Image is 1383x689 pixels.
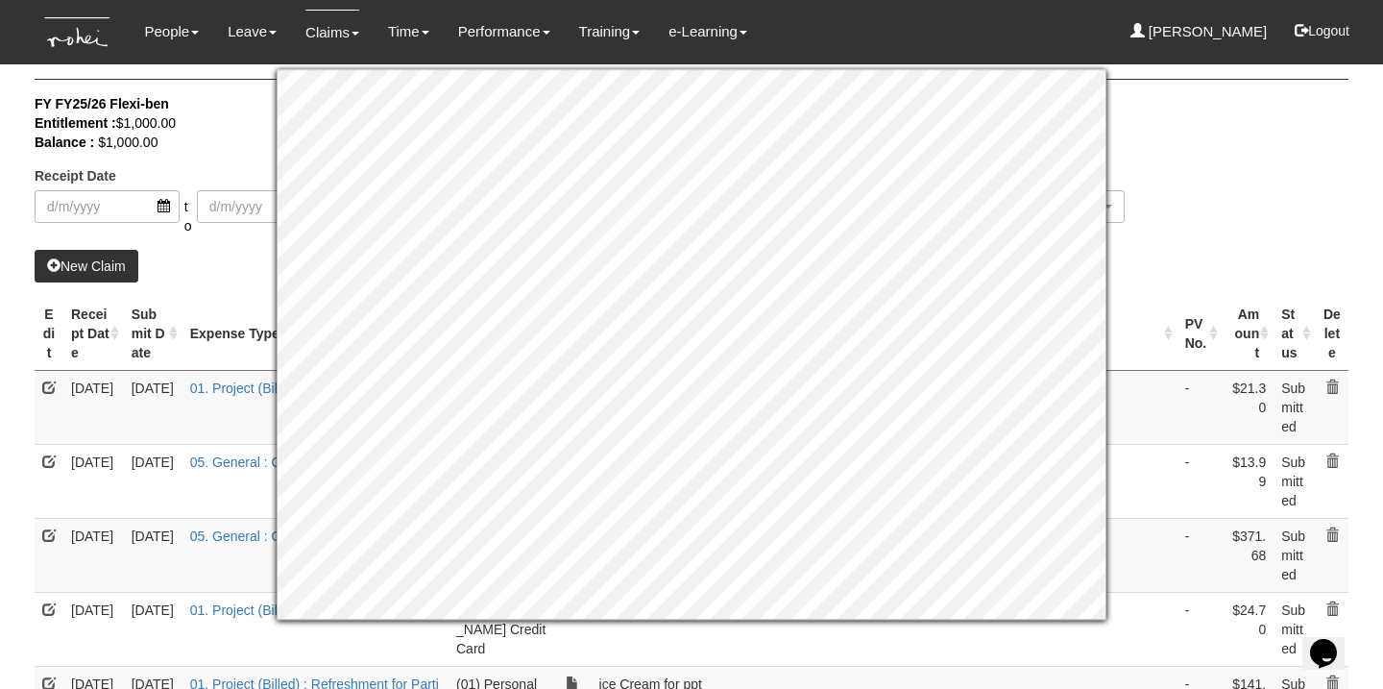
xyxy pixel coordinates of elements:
[190,529,439,544] a: 05. General : Office Supplies & Stationery
[190,603,368,618] a: 01. Project (Billed) : Transport
[197,190,342,223] input: d/m/yyyy
[1177,592,1223,666] td: -
[388,10,429,54] a: Time
[63,518,124,592] td: [DATE]
[1223,518,1274,592] td: $371.68
[190,381,368,396] a: 01. Project (Billed) : Transport
[180,190,197,235] span: to
[1130,10,1268,54] a: [PERSON_NAME]
[35,96,169,111] b: FY FY25/26 Flexi-ben
[228,10,277,54] a: Leave
[63,297,124,371] th: Receipt Date : activate to sort column ascending
[35,115,116,131] b: Entitlement :
[98,135,158,150] span: $1,000.00
[449,592,554,666] td: (04) [PERSON_NAME] Credit Card
[1316,297,1348,371] th: Delete
[63,370,124,444] td: [DATE]
[1274,370,1316,444] td: Submitted
[1281,8,1363,54] button: Logout
[1177,370,1223,444] td: -
[35,250,138,283] a: New Claim
[1274,444,1316,518] td: Submitted
[1223,592,1274,666] td: $24.70
[35,135,94,150] b: Balance :
[1223,370,1274,444] td: $21.30
[124,370,182,444] td: [DATE]
[35,297,63,371] th: Edit
[144,10,199,54] a: People
[1302,612,1364,670] iframe: chat widget
[124,518,182,592] td: [DATE]
[1274,518,1316,592] td: Submitted
[35,190,180,223] input: d/m/yyyy
[1177,297,1223,371] th: PV No. : activate to sort column ascending
[1274,297,1316,371] th: Status : activate to sort column ascending
[579,10,641,54] a: Training
[592,592,1177,666] td: ride home from office (ENCS rental support)
[1177,444,1223,518] td: -
[1177,518,1223,592] td: -
[35,113,1320,133] div: $1,000.00
[182,297,449,371] th: Expense Type : activate to sort column ascending
[1223,444,1274,518] td: $13.99
[190,455,439,470] a: 05. General : Office Supplies & Stationery
[35,166,116,185] label: Receipt Date
[124,444,182,518] td: [DATE]
[668,10,747,54] a: e-Learning
[1223,297,1274,371] th: Amount : activate to sort column ascending
[63,444,124,518] td: [DATE]
[305,10,359,55] a: Claims
[124,297,182,371] th: Submit Date : activate to sort column ascending
[63,592,124,666] td: [DATE]
[1274,592,1316,666] td: Submitted
[124,592,182,666] td: [DATE]
[458,10,550,54] a: Performance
